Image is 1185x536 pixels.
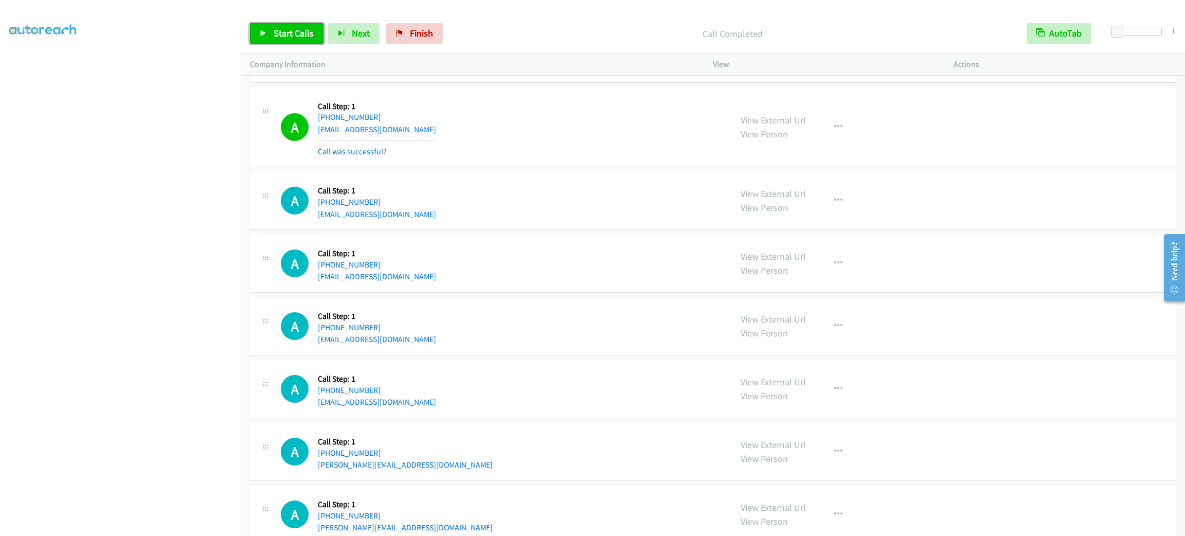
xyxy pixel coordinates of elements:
h5: Call Step: 1 [318,248,436,259]
h1: A [281,187,309,215]
div: The call is yet to be attempted [281,312,309,340]
p: Company Information [250,58,694,70]
button: Next [328,23,380,44]
a: Finish [386,23,443,44]
h5: Call Step: 1 [318,311,436,321]
a: View External Url [741,502,806,513]
p: Actions [954,58,1176,70]
a: My Lists [9,24,40,35]
a: View External Url [741,313,806,325]
a: View External Url [741,188,806,200]
a: [PHONE_NUMBER] [318,385,381,395]
a: [PHONE_NUMBER] [318,260,381,270]
div: The call is yet to be attempted [281,249,309,277]
a: [EMAIL_ADDRESS][DOMAIN_NAME] [318,124,436,134]
a: View External Url [741,376,806,388]
h5: Call Step: 1 [318,499,493,510]
h5: Call Step: 1 [318,374,436,384]
span: Finish [410,27,433,39]
a: Call was successful? [318,147,387,156]
a: Start Calls [250,23,324,44]
h5: Call Step: 1 [318,186,436,196]
a: [PHONE_NUMBER] [318,448,381,458]
a: [PERSON_NAME][EMAIL_ADDRESS][DOMAIN_NAME] [318,460,493,470]
div: The call is yet to be attempted [281,187,309,215]
span: Next [352,27,370,39]
a: View Person [741,264,788,276]
button: AutoTab [1027,23,1091,44]
a: View Person [741,390,788,402]
p: View [713,58,935,70]
a: [EMAIL_ADDRESS][DOMAIN_NAME] [318,334,436,344]
a: [PHONE_NUMBER] [318,511,381,521]
h1: A [281,312,309,340]
a: [PHONE_NUMBER] [318,112,381,122]
iframe: Resource Center [1155,227,1185,309]
a: [EMAIL_ADDRESS][DOMAIN_NAME] [318,397,436,407]
h1: A [281,438,309,466]
span: Start Calls [274,27,314,39]
a: [PHONE_NUMBER] [318,323,381,332]
a: View Person [741,515,788,527]
h5: Call Step: 1 [318,437,493,447]
h1: A [281,501,309,528]
h1: A [281,113,309,141]
a: [EMAIL_ADDRESS][DOMAIN_NAME] [318,272,436,281]
h1: A [281,249,309,277]
a: View External Url [741,439,806,451]
a: [EMAIL_ADDRESS][DOMAIN_NAME] [318,209,436,219]
a: View Person [741,202,788,213]
div: The call is yet to be attempted [281,375,309,403]
h5: Call Step: 1 [318,101,436,112]
a: View External Url [741,251,806,262]
a: View Person [741,128,788,140]
div: 1 [1171,23,1176,37]
div: The call is yet to be attempted [281,438,309,466]
a: View Person [741,327,788,339]
a: [PERSON_NAME][EMAIL_ADDRESS][DOMAIN_NAME] [318,523,493,532]
a: View External Url [741,114,806,126]
h1: A [281,375,309,403]
iframe: To enrich screen reader interactions, please activate Accessibility in Grammarly extension settings [9,46,241,534]
a: [PHONE_NUMBER] [318,197,381,207]
p: Call Completed [457,27,1008,41]
a: View Person [741,453,788,464]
